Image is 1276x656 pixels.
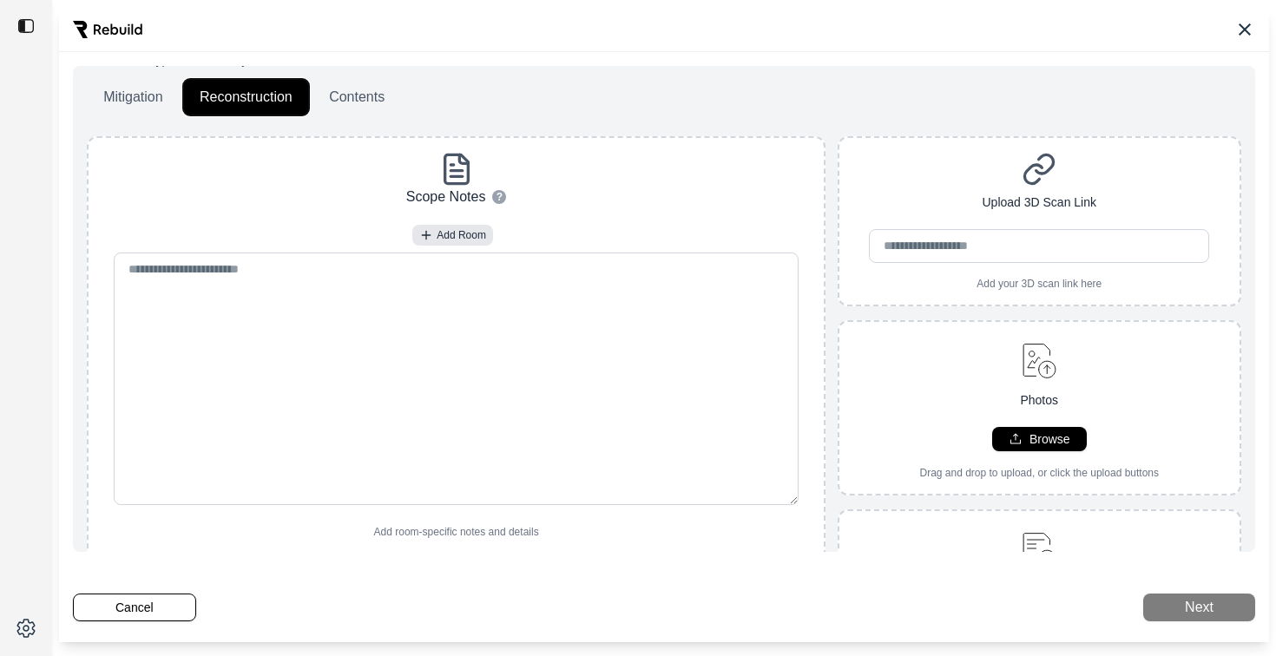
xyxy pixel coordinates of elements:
p: Add your 3D scan link here [977,277,1102,291]
p: Drag and drop to upload, or click the upload buttons [919,466,1159,480]
img: Rebuild [73,21,142,38]
button: Contents [312,79,401,115]
span: Add Room [437,228,486,242]
img: upload-image.svg [1015,336,1064,384]
span: ? [497,190,503,204]
button: Add Room [412,225,493,246]
p: Photos [1020,391,1058,410]
button: Reconstruction [183,79,309,115]
img: upload-document.svg [1015,525,1064,574]
p: Upload 3D Scan Link [982,194,1096,212]
img: toggle sidebar [17,17,35,35]
button: Mitigation [87,79,180,115]
p: Add room-specific notes and details [374,525,539,539]
p: Browse [1029,430,1070,448]
button: Cancel [73,594,196,621]
button: Browse [992,427,1087,451]
p: Scope Notes [406,187,486,207]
